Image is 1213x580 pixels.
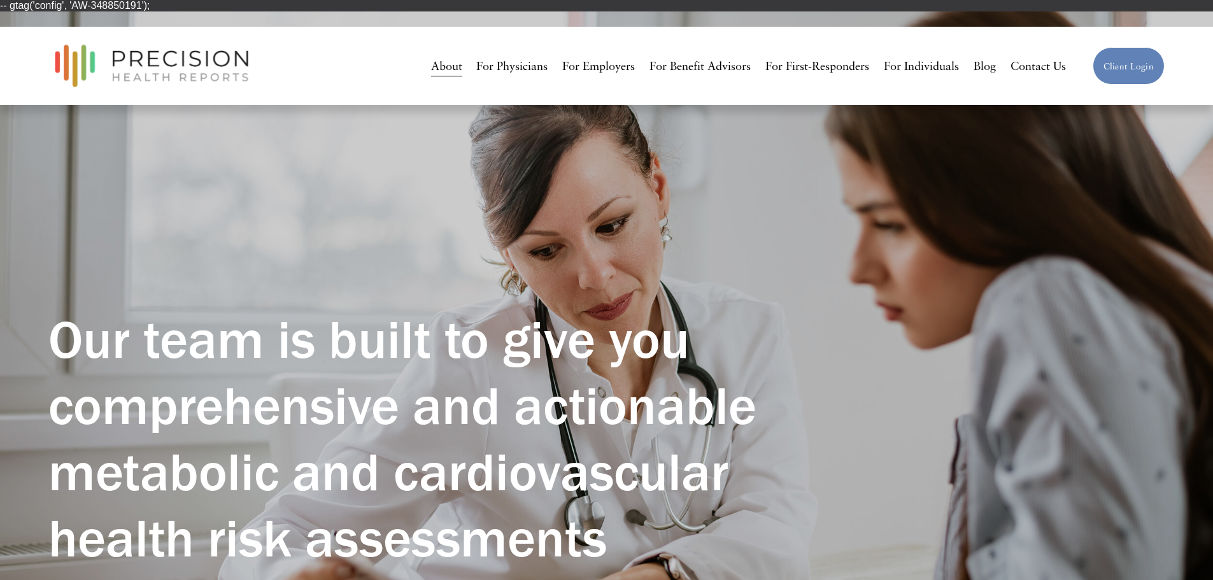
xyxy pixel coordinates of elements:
[765,54,869,78] a: For First-Responders
[974,54,996,78] a: Blog
[1011,54,1066,78] a: Contact Us
[48,306,885,571] h1: Our team is built to give you comprehensive and actionable metabolic and cardiovascular health ri...
[562,54,635,78] a: For Employers
[48,39,255,93] img: Precision Health Reports
[431,54,462,78] a: About
[649,54,751,78] a: For Benefit Advisors
[884,54,959,78] a: For Individuals
[1093,47,1165,85] a: Client Login
[476,54,548,78] a: For Physicians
